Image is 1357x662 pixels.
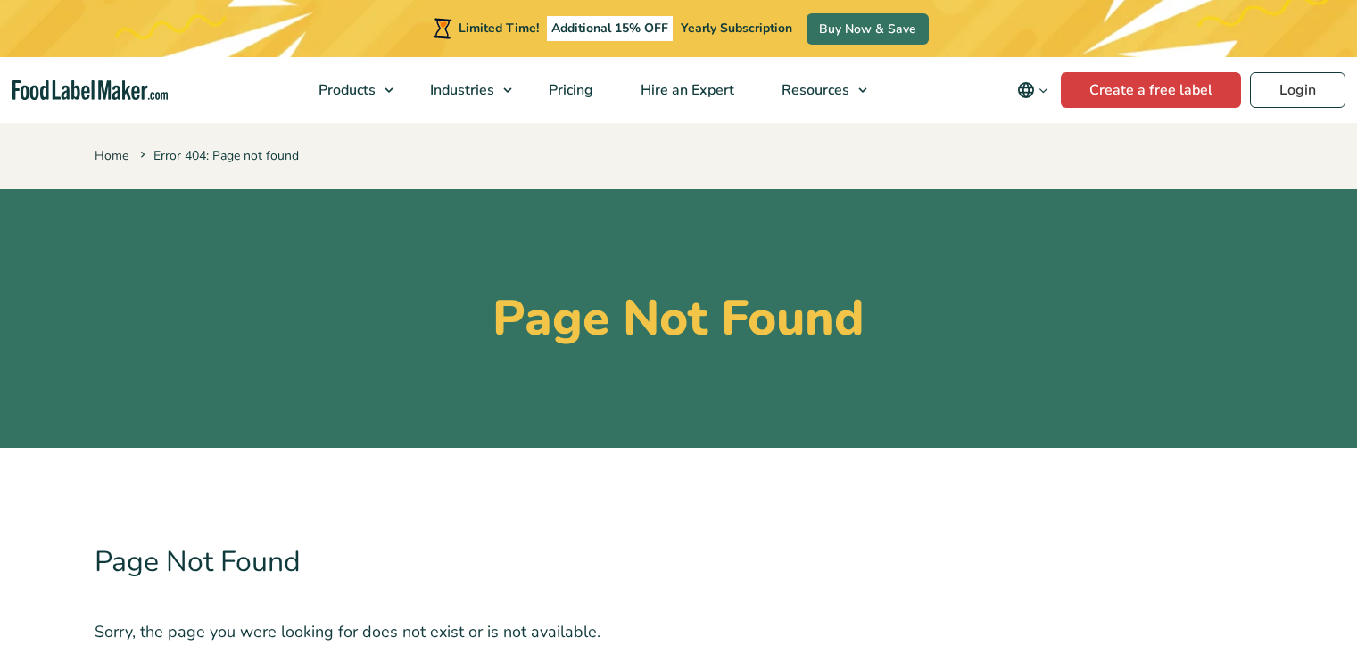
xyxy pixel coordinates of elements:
[681,20,792,37] span: Yearly Subscription
[295,57,402,123] a: Products
[459,20,539,37] span: Limited Time!
[807,13,929,45] a: Buy Now & Save
[547,16,673,41] span: Additional 15% OFF
[407,57,521,123] a: Industries
[1061,72,1241,108] a: Create a free label
[95,147,128,164] a: Home
[543,80,595,100] span: Pricing
[137,147,299,164] span: Error 404: Page not found
[617,57,754,123] a: Hire an Expert
[1005,72,1061,108] button: Change language
[12,80,169,101] a: Food Label Maker homepage
[425,80,496,100] span: Industries
[776,80,851,100] span: Resources
[95,519,1263,605] h2: Page Not Found
[1250,72,1345,108] a: Login
[95,289,1263,348] h1: Page Not Found
[635,80,736,100] span: Hire an Expert
[525,57,613,123] a: Pricing
[313,80,377,100] span: Products
[758,57,876,123] a: Resources
[95,619,1263,645] p: Sorry, the page you were looking for does not exist or is not available.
